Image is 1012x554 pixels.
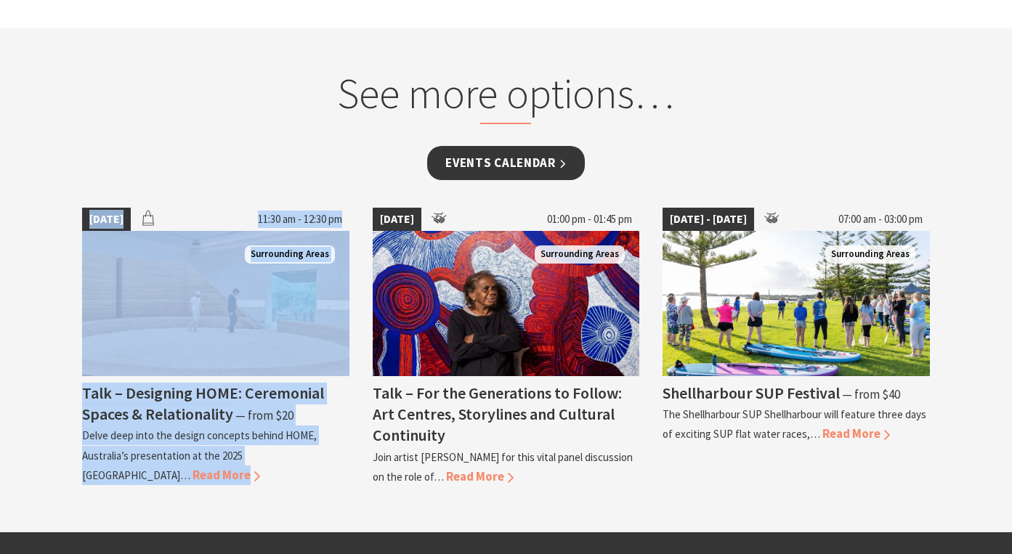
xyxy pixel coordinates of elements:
a: [DATE] 11:30 am - 12:30 pm Two visitors stand in the middle ofn a circular stone art installation... [82,208,349,486]
span: ⁠— from $40 [842,386,900,402]
a: [DATE] - [DATE] 07:00 am - 03:00 pm Jodie Edwards Welcome to Country Surrounding Areas Shellharbo... [663,208,930,486]
span: Surrounding Areas [245,245,335,264]
h2: See more options… [229,68,783,125]
span: Surrounding Areas [535,245,625,264]
h4: Talk – Designing HOME: Ceremonial Spaces & Relationality [82,383,324,424]
img: Two visitors stand in the middle ofn a circular stone art installation with sand in the middle [82,231,349,376]
a: Events Calendar [427,146,585,180]
span: 01:00 pm - 01:45 pm [540,208,639,231]
span: 07:00 am - 03:00 pm [831,208,930,231]
p: Delve deep into the design concepts behind HOME, Australia’s presentation at the 2025 [GEOGRAPHIC... [82,428,317,481]
span: 11:30 am - 12:30 pm [251,208,349,231]
span: Surrounding Areas [825,245,915,264]
p: The Shellharbour SUP Shellharbour will feature three days of exciting SUP flat water races,… [663,407,926,441]
h4: Talk – For the Generations to Follow: Art Centres, Storylines and Cultural Continuity [373,383,622,445]
p: Join artist [PERSON_NAME] for this vital panel discussion on the role of… [373,450,633,484]
span: ⁠— from $20 [235,407,294,423]
span: [DATE] [373,208,421,231]
a: [DATE] 01:00 pm - 01:45 pm Betty Pumani Kuntiwa stands in front of her large scale painting Surro... [373,208,640,486]
img: Jodie Edwards Welcome to Country [663,231,930,376]
h4: Shellharbour SUP Festival [663,383,840,403]
span: Read More [446,468,514,484]
img: Betty Pumani Kuntiwa stands in front of her large scale painting [373,231,640,376]
span: Read More [193,467,260,483]
span: [DATE] [82,208,131,231]
span: [DATE] - [DATE] [663,208,754,231]
span: Read More [822,425,890,441]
